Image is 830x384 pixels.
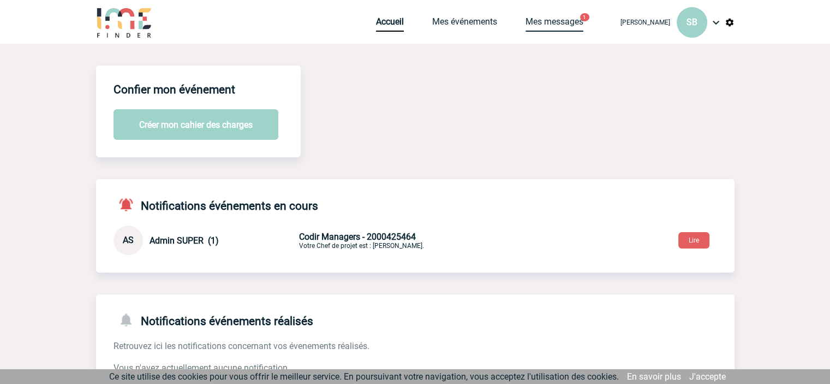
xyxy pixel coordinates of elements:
span: Admin SUPER (1) [150,235,219,246]
span: AS [123,235,134,245]
img: notifications-24-px-g.png [118,312,141,328]
img: IME-Finder [96,7,153,38]
span: Vous n'avez actuellement aucune notification [114,363,288,373]
span: Retrouvez ici les notifications concernant vos évenements réalisés. [114,341,369,351]
a: En savoir plus [627,371,681,382]
p: Votre Chef de projet est : [PERSON_NAME]. [299,232,556,250]
span: Ce site utilise des cookies pour vous offrir le meilleur service. En poursuivant votre navigation... [109,371,619,382]
h4: Confier mon événement [114,83,235,96]
h4: Notifications événements en cours [114,197,318,212]
a: Mes événements [432,16,497,32]
span: SB [686,17,697,27]
a: AS Admin SUPER (1) Codir Managers - 2000425464Votre Chef de projet est : [PERSON_NAME]. [114,234,556,245]
a: Mes messages [526,16,583,32]
button: Créer mon cahier des charges [114,109,278,140]
button: 1 [580,13,589,21]
h4: Notifications événements réalisés [114,312,313,328]
a: Accueil [376,16,404,32]
span: Codir Managers - 2000425464 [299,232,416,242]
a: Lire [670,234,718,245]
img: notifications-active-24-px-r.png [118,197,141,212]
a: J'accepte [689,371,726,382]
button: Lire [678,232,709,249]
span: [PERSON_NAME] [620,19,670,26]
div: Conversation privée : Client - Agence [114,226,297,255]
